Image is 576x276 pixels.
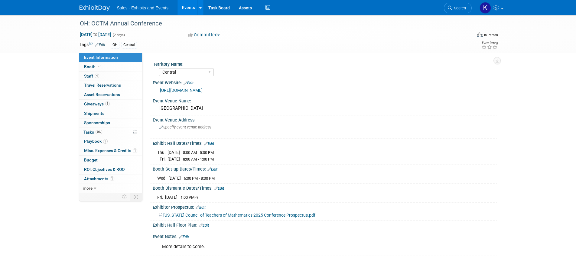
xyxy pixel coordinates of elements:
[79,72,142,81] a: Staff4
[83,186,93,191] span: more
[153,232,497,240] div: Event Notes:
[157,104,492,113] div: [GEOGRAPHIC_DATA]
[105,101,110,106] span: 1
[117,5,168,10] span: Sales - Exhibits and Events
[79,53,142,62] a: Event Information
[153,115,497,123] div: Event Venue Address:
[84,176,114,181] span: Attachments
[159,125,211,129] span: Specify event venue address
[133,148,137,153] span: 1
[79,146,142,155] a: Misc. Expenses & Credits1
[153,221,497,228] div: Exhibit Hall Floor Plan:
[157,194,165,200] td: Fri.
[119,193,130,201] td: Personalize Event Tab Strip
[103,139,108,144] span: 3
[110,176,114,181] span: 1
[184,176,215,181] span: 6:00 PM - 8:00 PM
[196,205,206,210] a: Edit
[79,128,142,137] a: Tasks0%
[159,213,315,218] a: [US_STATE] Council of Teachers of Mathematics 2025 Conference Prospectus.pdf
[79,81,142,90] a: Travel Reservations
[481,42,498,45] div: Event Rating
[84,111,104,116] span: Shipments
[79,62,142,71] a: Booth
[95,43,105,47] a: Edit
[112,33,125,37] span: (2 days)
[95,74,99,78] span: 4
[436,32,498,41] div: Event Format
[79,109,142,118] a: Shipments
[157,175,168,181] td: Wed.
[84,158,98,162] span: Budget
[181,195,198,200] span: 1:00 PM -
[165,194,177,200] td: [DATE]
[153,165,497,172] div: Booth Set-up Dates/Times:
[84,101,110,106] span: Giveaways
[157,149,168,156] td: Thu.
[452,6,466,10] span: Search
[84,92,120,97] span: Asset Reservations
[79,184,142,193] a: more
[184,81,194,85] a: Edit
[84,74,99,78] span: Staff
[84,139,108,144] span: Playbook
[79,90,142,99] a: Asset Reservations
[153,60,494,67] div: Territory Name:
[207,167,217,171] a: Edit
[79,175,142,184] a: Attachments1
[444,3,472,13] a: Search
[168,175,181,181] td: [DATE]
[84,64,103,69] span: Booth
[122,42,137,48] div: Central
[157,156,168,162] td: Fri.
[84,55,118,60] span: Event Information
[153,184,497,191] div: Booth Dismantle Dates/Times:
[153,203,497,211] div: Exhibitor Prospectus:
[197,195,198,200] span: ?
[79,137,142,146] a: Playbook3
[480,2,491,14] img: Kara Haven
[79,156,142,165] a: Budget
[153,78,497,86] div: Event Website:
[168,156,180,162] td: [DATE]
[84,167,125,172] span: ROI, Objectives & ROO
[84,148,137,153] span: Misc. Expenses & Credits
[98,65,101,68] i: Booth reservation complete
[78,18,463,29] div: OH: OCTM Annual Conference
[111,42,119,48] div: OH
[204,141,214,146] a: Edit
[168,149,180,156] td: [DATE]
[79,100,142,109] a: Giveaways1
[183,157,214,161] span: 8:00 AM - 1:00 PM
[96,130,102,134] span: 0%
[84,120,110,125] span: Sponsorships
[153,139,497,147] div: Exhibit Hall Dates/Times:
[163,213,315,218] span: [US_STATE] Council of Teachers of Mathematics 2025 Conference Prospectus.pdf
[186,32,222,38] button: Committed
[477,32,483,37] img: Format-Inperson.png
[93,32,98,37] span: to
[199,223,209,228] a: Edit
[80,5,110,11] img: ExhibitDay
[484,33,498,37] div: In-Person
[83,130,102,135] span: Tasks
[153,96,497,104] div: Event Venue Name:
[183,150,214,155] span: 8:00 AM - 5:00 PM
[80,42,105,48] td: Tags
[79,165,142,174] a: ROI, Objectives & ROO
[84,83,121,88] span: Travel Reservations
[179,235,189,239] a: Edit
[160,88,203,93] a: [URL][DOMAIN_NAME]
[80,32,111,37] span: [DATE] [DATE]
[158,241,430,253] div: More details to come.
[130,193,142,201] td: Toggle Event Tabs
[79,118,142,128] a: Sponsorships
[214,186,224,191] a: Edit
